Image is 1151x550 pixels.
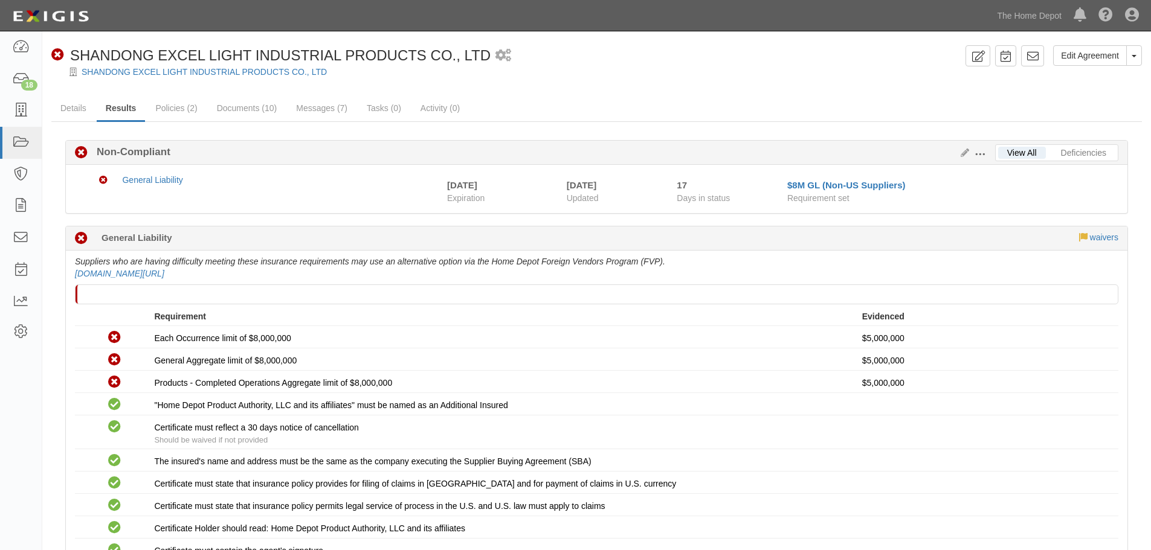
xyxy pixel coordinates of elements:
a: Edit Results [956,148,969,158]
i: Non-Compliant [108,376,121,389]
a: SHANDONG EXCEL LIGHT INDUSTRIAL PRODUCTS CO., LTD [82,67,327,77]
div: [DATE] [447,179,477,191]
a: Activity (0) [411,96,469,120]
a: waivers [1090,232,1118,242]
span: Updated [567,193,599,203]
i: Non-Compliant [75,147,88,159]
p: $5,000,000 [862,377,1109,389]
i: Non-Compliant [51,49,64,62]
span: Expiration [447,192,558,204]
div: Since 08/31/2025 [677,179,778,191]
i: Non-Compliant [108,354,121,366]
strong: Evidenced [862,312,904,321]
i: Suppliers who are having difficulty meeting these insurance requirements may use an alternative o... [75,257,665,266]
div: 18 [21,80,37,91]
i: Non-Compliant 17 days (since 08/31/2025) [75,232,88,245]
i: Help Center - Complianz [1098,8,1113,23]
a: Details [51,96,95,120]
p: $5,000,000 [862,332,1109,344]
a: General Liability [122,175,182,185]
span: Certificate must state that insurance policy permits legal service of process in the U.S. and U.S... [154,501,605,511]
i: Non-Compliant [99,176,108,185]
a: The Home Depot [991,4,1068,28]
a: Results [97,96,146,122]
a: Messages (7) [287,96,356,120]
span: Certificate must state that insurance policy provides for filing of claims in [GEOGRAPHIC_DATA] a... [154,479,676,488]
span: Requirement set [787,193,850,203]
span: Each Occurrence limit of $8,000,000 [154,333,291,343]
i: Compliant [108,522,121,534]
i: Compliant [108,455,121,467]
i: Compliant [108,421,121,433]
div: SHANDONG EXCEL LIGHT INDUSTRIAL PRODUCTS CO., LTD [51,45,491,66]
a: $8M GL (Non-US Suppliers) [787,180,906,190]
strong: Requirement [154,312,206,321]
i: Non-Compliant [108,331,121,344]
i: Compliant [108,477,121,490]
i: Compliant [108,398,121,411]
a: [DOMAIN_NAME][URL] [75,269,164,278]
span: Certificate must reflect a 30 days notice of cancellation [154,423,359,432]
a: View All [998,147,1046,159]
span: "Home Depot Product Authority, LLC and its affiliates" must be named as an Additional Insured [154,400,508,410]
span: Should be waived if not provided [154,435,268,444]
a: Deficiencies [1052,147,1115,159]
b: General Liability [102,231,172,244]
a: Documents (10) [208,96,286,120]
span: The insured's name and address must be the same as the company executing the Supplier Buying Agre... [154,456,591,466]
b: Non-Compliant [88,145,170,159]
img: logo-5460c22ac91f19d4615b14bd174203de0afe785f0fc80cf4dbbc73dc1793850b.png [9,5,92,27]
a: Edit Agreement [1053,45,1127,66]
span: Products - Completed Operations Aggregate limit of $8,000,000 [154,378,392,388]
div: [DATE] [567,179,659,191]
span: Certificate Holder should read: Home Depot Product Authority, LLC and its affiliates [154,523,465,533]
a: Policies (2) [146,96,206,120]
p: $5,000,000 [862,354,1109,366]
i: 2 scheduled workflows [495,50,511,62]
i: Compliant [108,499,121,512]
span: Days in status [677,193,730,203]
a: Tasks (0) [358,96,410,120]
span: SHANDONG EXCEL LIGHT INDUSTRIAL PRODUCTS CO., LTD [70,47,491,63]
span: General Aggregate limit of $8,000,000 [154,356,297,365]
